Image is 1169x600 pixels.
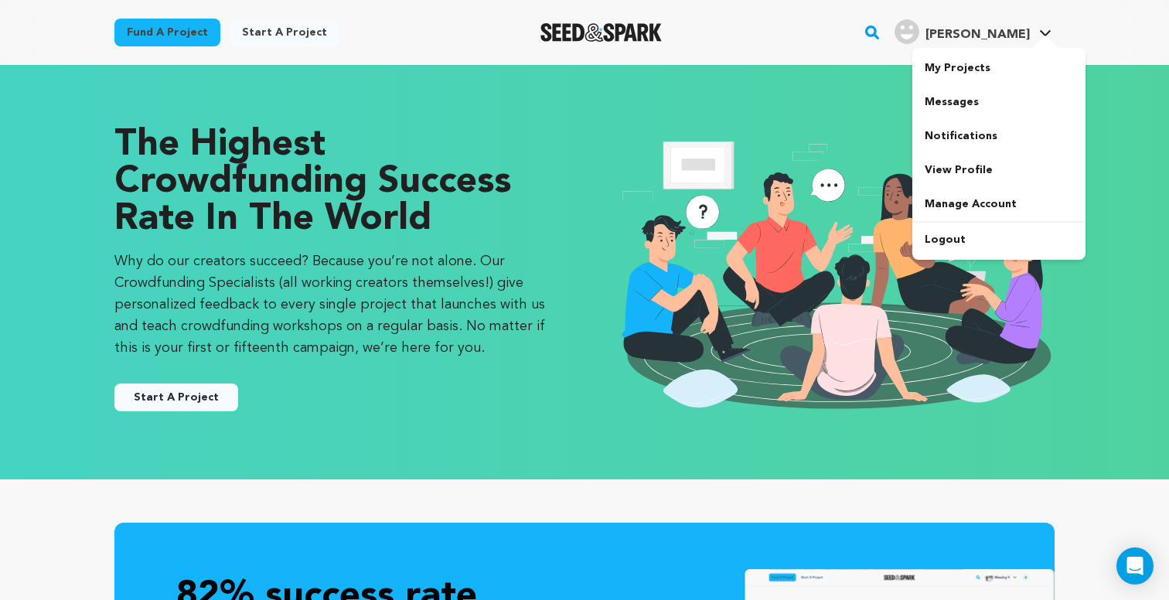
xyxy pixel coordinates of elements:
div: Open Intercom Messenger [1116,547,1154,585]
img: Seed&Spark Logo Dark Mode [540,23,662,42]
img: seedandspark start project illustration image [615,127,1055,418]
div: Smith E.'s Profile [895,19,1030,44]
span: Smith E.'s Profile [891,16,1055,49]
a: Logout [912,223,1085,257]
a: Fund a project [114,19,220,46]
span: [PERSON_NAME] [925,29,1030,41]
a: Manage Account [912,187,1085,221]
a: Notifications [912,119,1085,153]
a: My Projects [912,51,1085,85]
img: user.png [895,19,919,44]
p: Why do our creators succeed? Because you’re not alone. Our Crowdfunding Specialists (all working ... [114,251,554,359]
p: The Highest Crowdfunding Success Rate in the World [114,127,554,238]
a: View Profile [912,153,1085,187]
a: Messages [912,85,1085,119]
a: Smith E.'s Profile [891,16,1055,44]
a: Start a project [230,19,339,46]
button: Start A Project [114,384,238,411]
a: Seed&Spark Homepage [540,23,662,42]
